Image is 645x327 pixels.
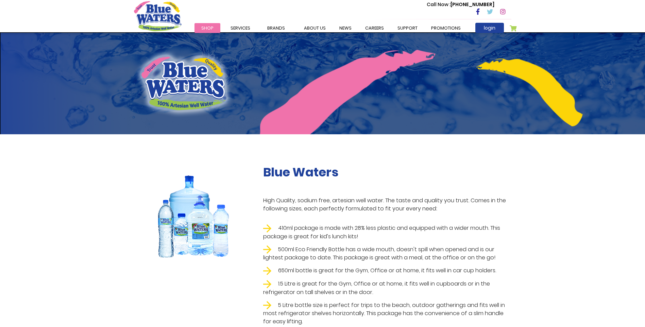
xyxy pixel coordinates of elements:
h2: Blue Waters [263,165,511,179]
span: Shop [201,25,214,31]
p: [PHONE_NUMBER] [427,1,494,8]
li: 650ml bottle is great for the Gym, Office or at home, it fits well in car cup holders. [263,266,511,275]
a: store logo [134,1,182,31]
li: 410ml package is made with 28% less plastic and equipped with a wider mouth. This package is grea... [263,224,511,241]
li: 5 Litre bottle size is perfect for trips to the beach, outdoor gatherings and fits well in most r... [263,301,511,326]
a: about us [297,23,333,33]
p: High Quality, sodium free, artesian well water. The taste and quality you trust. Comes in the fol... [263,196,511,213]
a: Promotions [424,23,468,33]
a: careers [358,23,391,33]
li: 500ml Eco Friendly Bottle has a wide mouth, doesn't spill when opened and is our lightest package... [263,245,511,262]
a: login [475,23,504,33]
span: Brands [267,25,285,31]
span: Services [231,25,250,31]
span: Call Now : [427,1,451,8]
a: News [333,23,358,33]
li: 1.5 Litre is great for the Gym, Office or at home, it fits well in cupboards or in the refrigerat... [263,280,511,296]
a: support [391,23,424,33]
